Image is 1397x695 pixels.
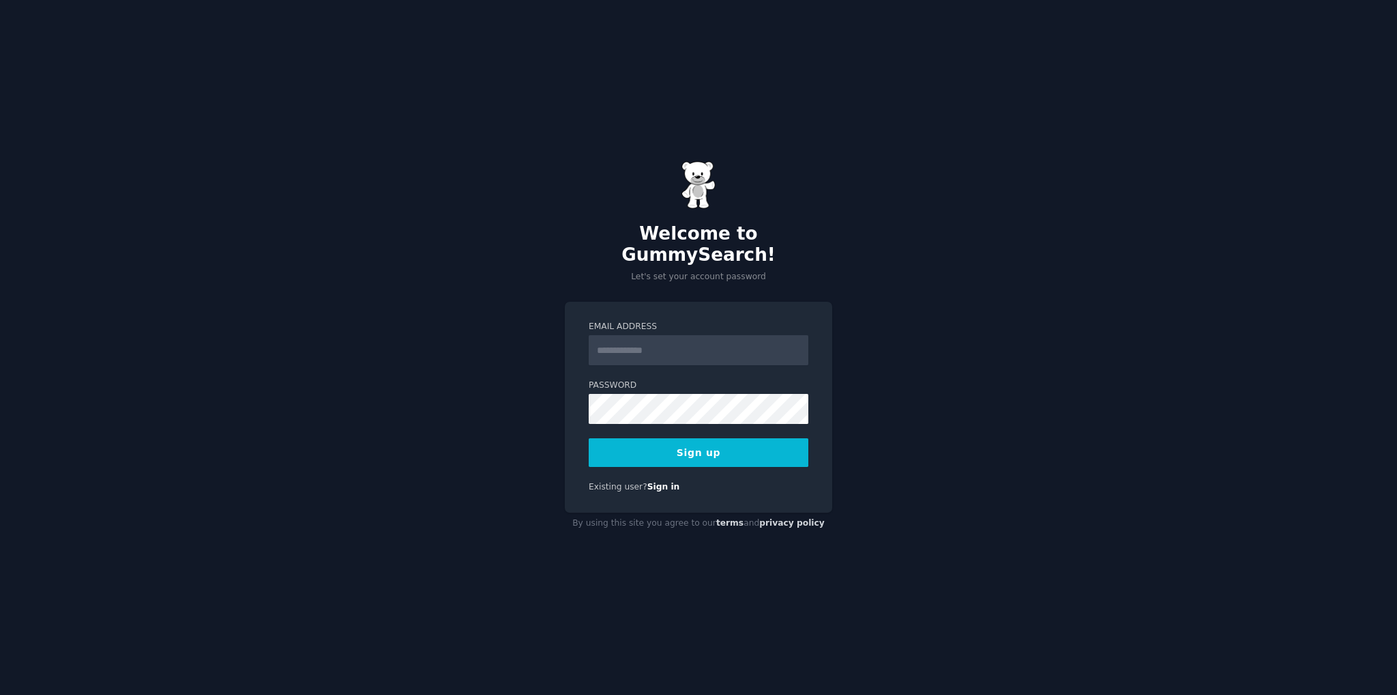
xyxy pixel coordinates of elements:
[565,223,832,266] h2: Welcome to GummySearch!
[589,380,808,392] label: Password
[647,482,680,492] a: Sign in
[759,518,825,528] a: privacy policy
[589,438,808,467] button: Sign up
[565,271,832,283] p: Let's set your account password
[716,518,744,528] a: terms
[681,161,716,209] img: Gummy Bear
[565,513,832,535] div: By using this site you agree to our and
[589,321,808,333] label: Email Address
[589,482,647,492] span: Existing user?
